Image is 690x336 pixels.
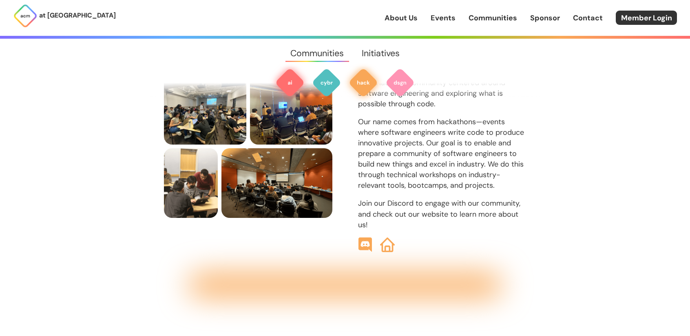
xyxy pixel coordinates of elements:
img: ACM AI [275,68,305,97]
p: Our name comes from hackathons—events where software engineers write code to produce innovative p... [358,116,526,191]
p: Join our Discord to engage with our community, and check out our website to learn more about us! [358,198,526,230]
a: Initiatives [353,39,408,68]
img: ACM Hack president Nikhil helps someone at a Hack Event [164,148,218,218]
img: ACM Hack Discord [358,237,373,252]
a: at [GEOGRAPHIC_DATA] [13,4,116,28]
a: Sponsor [530,13,560,23]
img: ACM Design [385,68,415,97]
p: at [GEOGRAPHIC_DATA] [39,10,116,21]
img: ACM Hack [349,68,378,97]
img: ACM Logo [13,4,38,28]
img: ACM Hack Website [380,237,395,252]
img: ACM Cyber [312,68,341,97]
a: Events [431,13,456,23]
img: members watch presentation at a Hack Event [250,75,332,145]
a: Contact [573,13,603,23]
img: members consider what their project responsibilities and technologies are at a Hack Event [221,148,332,218]
a: Member Login [616,11,677,25]
a: Communities [282,39,353,68]
img: members locking in at a Hack workshop [164,75,246,145]
a: Communities [469,13,517,23]
a: About Us [385,13,418,23]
